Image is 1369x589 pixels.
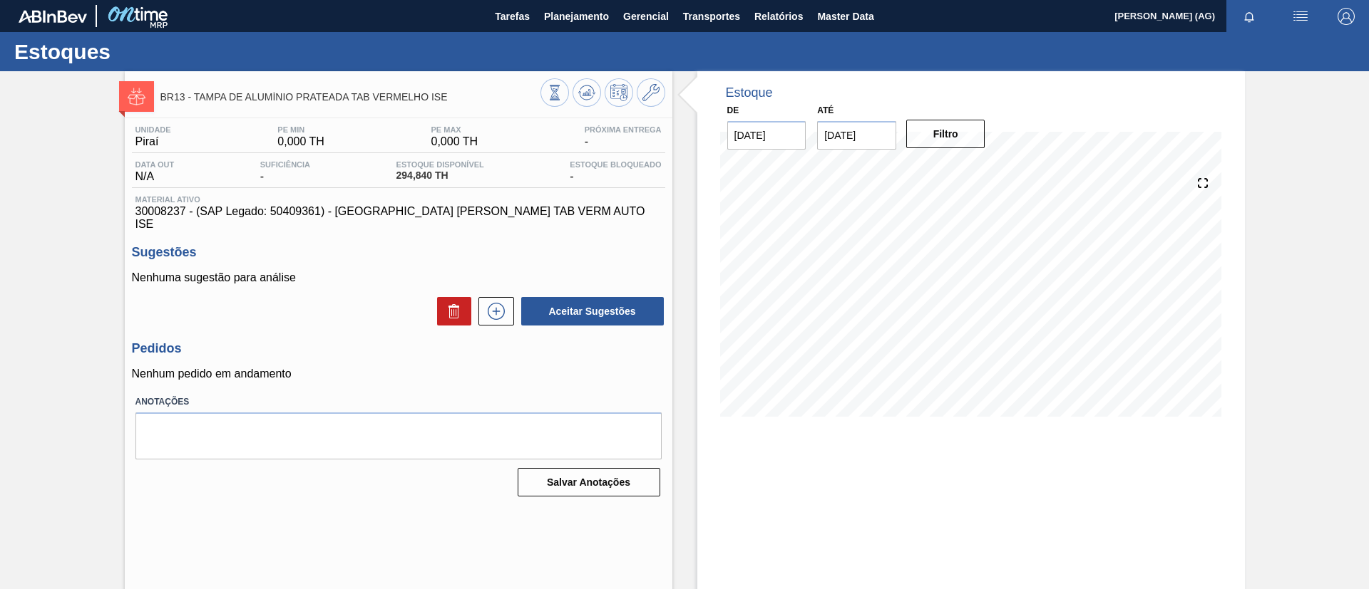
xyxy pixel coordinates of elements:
span: Piraí [135,135,171,148]
button: Aceitar Sugestões [521,297,664,325]
div: N/A [132,160,178,183]
button: Ir ao Master Data / Geral [637,78,665,107]
div: Excluir Sugestões [430,297,471,325]
div: - [581,125,665,148]
button: Atualizar Gráfico [573,78,601,107]
img: Logout [1338,8,1355,25]
span: Planejamento [544,8,609,25]
div: - [566,160,665,183]
input: dd/mm/yyyy [817,121,896,150]
h3: Pedidos [132,341,665,356]
img: TNhmsLtSVTkK8tSr43FrP2fwEKptu5GPRR3wAAAABJRU5ErkJggg== [19,10,87,23]
label: Anotações [135,392,662,412]
span: 0,000 TH [431,135,478,148]
span: Estoque Disponível [396,160,484,169]
button: Notificações [1226,6,1272,26]
span: Unidade [135,125,171,134]
div: Estoque [726,85,773,100]
span: Material ativo [135,195,662,204]
button: Filtro [906,120,985,148]
img: userActions [1292,8,1309,25]
span: Transportes [683,8,740,25]
label: Até [817,105,834,115]
div: - [257,160,314,183]
span: Estoque Bloqueado [570,160,661,169]
p: Nenhum pedido em andamento [132,368,665,380]
span: Próxima Entrega [585,125,662,134]
div: Nova sugestão [471,297,514,325]
span: BR13 - TAMPA DE ALUMÍNIO PRATEADA TAB VERMELHO ISE [160,92,540,103]
button: Salvar Anotações [518,468,660,496]
span: Master Data [817,8,873,25]
span: 0,000 TH [277,135,324,148]
span: Gerencial [623,8,669,25]
span: PE MIN [277,125,324,134]
h3: Sugestões [132,245,665,260]
div: Aceitar Sugestões [514,296,665,327]
span: Data out [135,160,175,169]
img: Ícone [128,88,145,105]
button: Visão Geral dos Estoques [540,78,569,107]
span: PE MAX [431,125,478,134]
input: dd/mm/yyyy [727,121,806,150]
span: Tarefas [495,8,530,25]
p: Nenhuma sugestão para análise [132,271,665,284]
span: Relatórios [754,8,803,25]
button: Programar Estoque [605,78,633,107]
span: 294,840 TH [396,170,484,181]
span: Suficiência [260,160,310,169]
span: 30008237 - (SAP Legado: 50409361) - [GEOGRAPHIC_DATA] [PERSON_NAME] TAB VERM AUTO ISE [135,205,662,231]
label: De [727,105,739,115]
h1: Estoques [14,43,267,60]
